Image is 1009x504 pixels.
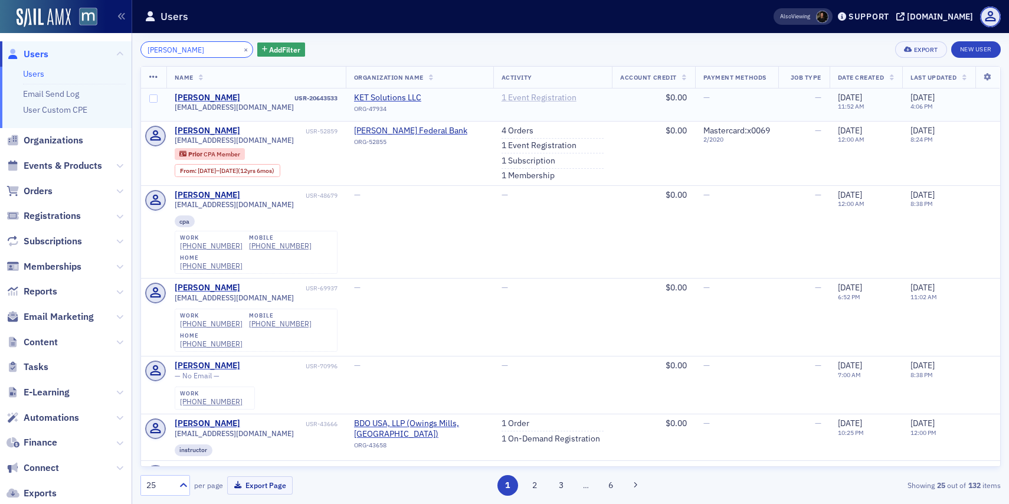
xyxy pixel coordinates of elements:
span: $0.00 [666,282,687,293]
div: USR-52859 [242,127,338,135]
span: [DATE] [910,360,935,371]
a: Prior CPA Member [179,150,240,158]
button: 2 [524,475,545,496]
a: [PHONE_NUMBER] [180,261,243,270]
a: 10 Orders [502,465,538,476]
div: [DOMAIN_NAME] [907,11,973,22]
span: [DATE] [220,166,238,175]
span: $0.00 [666,125,687,136]
a: [PHONE_NUMBER] [180,319,243,328]
a: Exports [6,487,57,500]
span: — [354,360,361,371]
span: — [703,92,710,103]
span: Content [24,336,58,349]
div: [PHONE_NUMBER] [180,339,243,348]
span: Memberships [24,260,81,273]
strong: 132 [966,480,982,490]
span: — [354,282,361,293]
time: 11:02 AM [910,293,937,301]
a: [PERSON_NAME] Federal Bank [354,126,467,136]
a: [PERSON_NAME] [175,283,240,293]
span: Subscriptions [24,235,82,248]
a: [PHONE_NUMBER] [249,319,312,328]
a: Orders [6,185,53,198]
a: 1 Membership [502,171,555,181]
span: — [703,418,710,428]
span: — [815,92,821,103]
div: work [180,234,243,241]
div: instructor [175,444,213,456]
span: [DATE] [910,418,935,428]
time: 12:00 PM [910,428,936,437]
div: [PERSON_NAME] [175,93,240,103]
div: USR-69937 [242,284,338,292]
span: Organizations [24,134,83,147]
span: Viewing [780,12,810,21]
span: [DATE] [198,166,216,175]
span: — [815,418,821,428]
div: mobile [249,312,312,319]
span: … [578,480,594,490]
div: USR-48679 [242,192,338,199]
div: From: 2007-04-30 00:00:00 [175,164,280,177]
button: 6 [601,475,621,496]
span: [DATE] [838,125,862,136]
span: — No Email — [175,371,220,380]
span: Users [24,48,48,61]
span: [DATE] [838,92,862,103]
a: Email Send Log [23,89,79,99]
a: Calvert County Government [354,465,461,476]
time: 10:25 PM [838,428,864,437]
time: 12:00 AM [838,199,864,208]
span: [DATE] [838,189,862,200]
span: — [354,189,361,200]
span: Exports [24,487,57,500]
div: work [180,312,243,319]
img: SailAMX [79,8,97,26]
div: home [180,254,243,261]
time: 6:52 PM [838,293,860,301]
div: 25 [146,479,172,492]
span: — [815,189,821,200]
a: Content [6,336,58,349]
a: [PERSON_NAME] [175,465,240,476]
span: [DATE] [838,464,862,475]
span: — [502,189,508,200]
div: ORG-47934 [354,105,461,117]
time: 8:24 PM [910,135,933,143]
span: $0.00 [666,360,687,371]
span: [DATE] [910,92,935,103]
div: cpa [175,215,195,227]
time: 7:00 AM [838,371,861,379]
button: AddFilter [257,42,306,57]
a: 1 On-Demand Registration [502,434,600,444]
div: USR-43666 [242,420,338,428]
span: Payment Methods [703,73,766,81]
span: Account Credit [620,73,676,81]
time: 4:06 PM [910,102,933,110]
a: View Homepage [71,8,97,28]
div: [PERSON_NAME] [175,190,240,201]
span: Email Marketing [24,310,94,323]
a: Automations [6,411,79,424]
div: ORG-43658 [354,441,485,453]
a: 1 Event Registration [502,93,576,103]
time: 8:38 PM [910,371,933,379]
span: — [815,464,821,475]
span: — [703,189,710,200]
span: From : [180,167,198,175]
button: Export Page [227,476,293,495]
div: mobile [249,234,312,241]
span: Reports [24,285,57,298]
span: Last Updated [910,73,956,81]
span: — [815,282,821,293]
div: Prior: Prior: CPA Member [175,148,245,160]
span: Automations [24,411,79,424]
span: [EMAIL_ADDRESS][DOMAIN_NAME] [175,293,294,302]
a: Registrations [6,210,81,222]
